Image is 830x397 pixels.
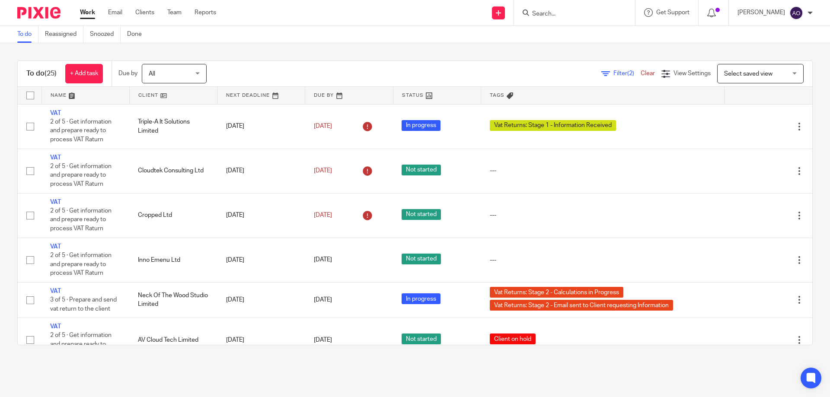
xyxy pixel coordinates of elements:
span: Get Support [656,10,690,16]
span: Not started [402,254,441,264]
a: VAT [50,244,61,250]
span: [DATE] [314,257,332,263]
span: [DATE] [314,337,332,343]
span: Filter [613,70,641,76]
a: + Add task [65,64,103,83]
a: Reports [195,8,216,17]
span: [DATE] [314,297,332,303]
p: [PERSON_NAME] [737,8,785,17]
td: Neck Of The Wood Studio Limited [129,282,217,318]
input: Search [531,10,609,18]
span: Not started [402,333,441,344]
a: Reassigned [45,26,83,43]
a: VAT [50,155,61,161]
div: --- [490,166,716,175]
span: 2 of 5 · Get information and prepare ready to process VAT Raturn [50,163,112,187]
span: Tags [490,93,504,98]
div: --- [490,256,716,264]
td: Triple-A It Solutions Limited [129,104,217,149]
a: Clients [135,8,154,17]
span: [DATE] [314,168,332,174]
p: Due by [118,69,137,78]
a: Clear [641,70,655,76]
span: View Settings [674,70,711,76]
span: 2 of 5 · Get information and prepare ready to process VAT Raturn [50,333,112,356]
span: 3 of 5 · Prepare and send vat return to the client [50,297,117,312]
span: Vat Returns: Stage 1 - Information Received [490,120,616,131]
span: Vat Returns: Stage 2 - Calculations in Progress [490,287,623,298]
span: Client on hold [490,333,536,344]
a: Email [108,8,122,17]
img: svg%3E [789,6,803,20]
img: Pixie [17,7,61,19]
span: (2) [627,70,634,76]
span: Not started [402,165,441,175]
a: Snoozed [90,26,121,43]
span: [DATE] [314,123,332,129]
span: 2 of 5 · Get information and prepare ready to process VAT Raturn [50,208,112,232]
td: [DATE] [217,193,305,238]
td: [DATE] [217,318,305,362]
td: [DATE] [217,149,305,193]
span: All [149,71,155,77]
span: [DATE] [314,212,332,218]
span: 2 of 5 · Get information and prepare ready to process VAT Raturn [50,252,112,276]
div: --- [490,211,716,219]
a: Work [80,8,95,17]
span: Not started [402,209,441,220]
a: VAT [50,324,61,330]
span: In progress [402,120,441,131]
a: Team [167,8,182,17]
a: VAT [50,288,61,294]
td: [DATE] [217,282,305,318]
td: [DATE] [217,238,305,282]
a: To do [17,26,38,43]
td: Inno Emenu Ltd [129,238,217,282]
span: Select saved view [724,71,773,77]
a: VAT [50,110,61,116]
span: In progress [402,293,441,304]
span: (25) [45,70,57,77]
td: [DATE] [217,104,305,149]
span: 2 of 5 · Get information and prepare ready to process VAT Raturn [50,119,112,143]
td: AV Cloud Tech Limited [129,318,217,362]
span: Vat Returns: Stage 2 - Email sent to Client requesting Information [490,300,673,311]
td: Cropped Ltd [129,193,217,238]
a: VAT [50,199,61,205]
a: Done [127,26,148,43]
td: Cloudtek Consulting Ltd [129,149,217,193]
h1: To do [26,69,57,78]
